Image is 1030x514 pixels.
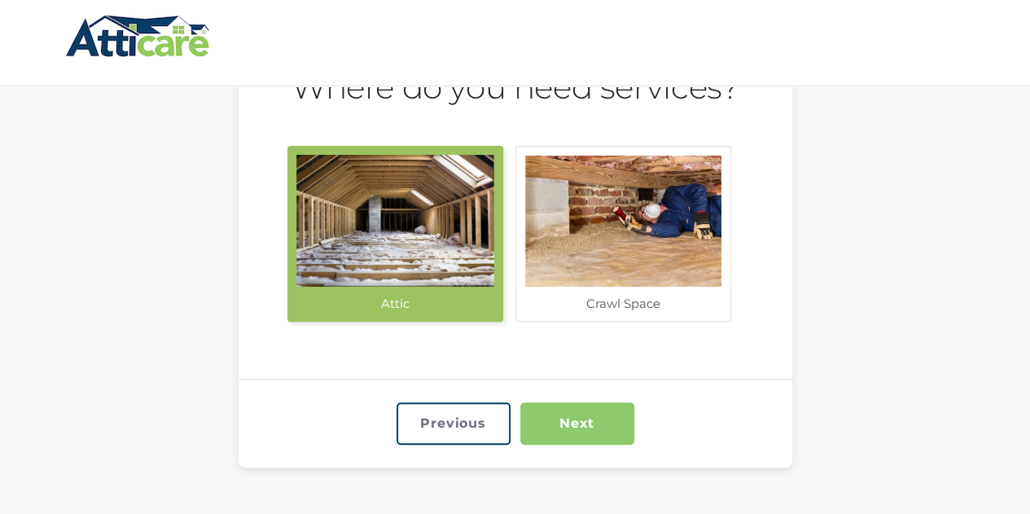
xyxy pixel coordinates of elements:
span: Attic [292,291,498,317]
span: Crawl Space [521,291,725,317]
img: New-Ad-back-Image-e1690110890290.jpg [292,151,498,291]
input: Next [520,402,634,445]
input: Previous [397,402,511,445]
img: crawlspace.jpeg [521,152,725,291]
